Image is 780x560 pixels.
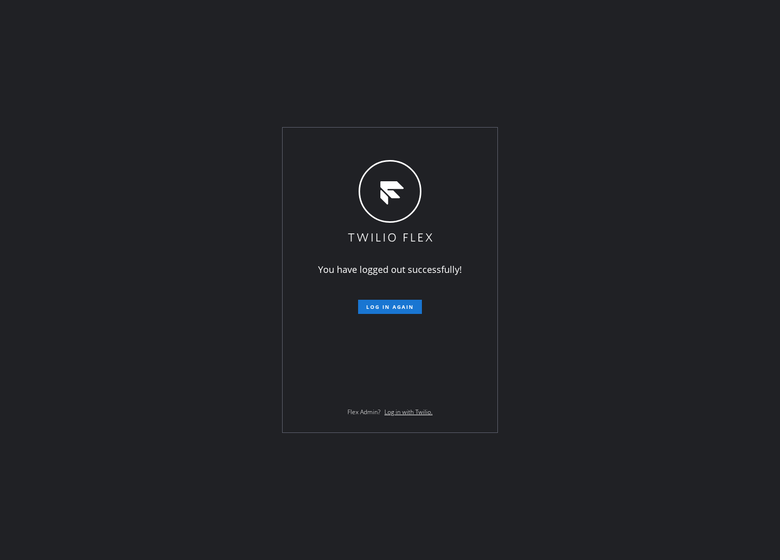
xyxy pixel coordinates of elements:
a: Log in with Twilio. [384,408,433,416]
span: You have logged out successfully! [318,263,462,275]
span: Flex Admin? [347,408,380,416]
button: Log in again [358,300,422,314]
span: Log in again [366,303,414,310]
